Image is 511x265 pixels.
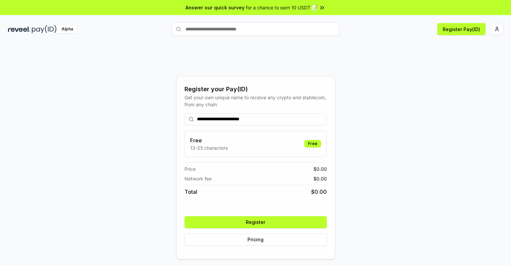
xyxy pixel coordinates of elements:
[190,136,228,144] h3: Free
[185,188,197,196] span: Total
[313,165,327,172] span: $ 0.00
[186,4,244,11] span: Answer our quick survey
[185,216,327,228] button: Register
[190,144,228,151] p: 13-25 characters
[58,25,77,33] div: Alpha
[32,25,57,33] img: pay_id
[8,25,30,33] img: reveel_dark
[313,175,327,182] span: $ 0.00
[437,23,486,35] button: Register Pay(ID)
[185,234,327,246] button: Pricing
[185,94,327,108] div: Get your own unique name to receive any crypto and stablecoin, from any chain
[311,188,327,196] span: $ 0.00
[246,4,317,11] span: for a chance to earn 10 USDT 📝
[185,85,327,94] div: Register your Pay(ID)
[185,165,196,172] span: Price
[185,175,212,182] span: Network fee
[304,140,321,147] div: Free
